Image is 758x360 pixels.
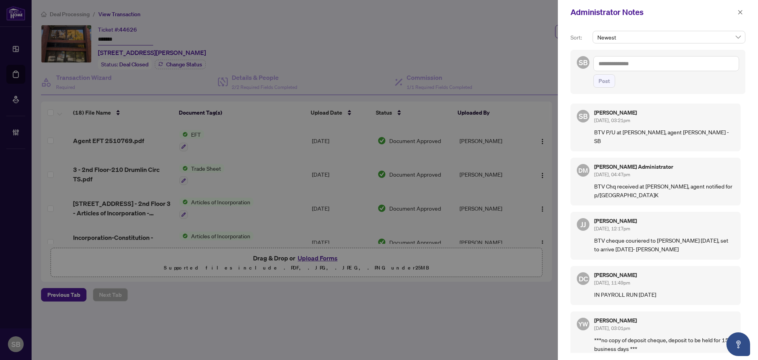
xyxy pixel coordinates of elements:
p: Sort: [570,33,589,42]
span: JJ [580,219,586,230]
h5: [PERSON_NAME] [594,218,734,224]
p: BTV cheque couriered to [PERSON_NAME] [DATE], set to arrive [DATE]- [PERSON_NAME] [594,236,734,253]
div: Administrator Notes [570,6,735,18]
span: [DATE], 03:01pm [594,325,630,331]
h5: [PERSON_NAME] [594,110,734,115]
span: [DATE], 11:49pm [594,280,630,286]
p: BTV Chq received at [PERSON_NAME], agent notified for p/[GEOGRAPHIC_DATA]K [594,182,734,199]
span: Newest [597,31,741,43]
span: [DATE], 03:21pm [594,117,630,123]
span: YW [578,319,588,329]
span: SB [579,57,588,68]
span: SB [579,111,588,122]
span: DM [578,166,588,175]
span: close [737,9,743,15]
button: Post [593,74,615,88]
h5: [PERSON_NAME] [594,272,734,278]
span: [DATE], 12:17pm [594,226,630,232]
p: IN PAYROLL RUN [DATE] [594,290,734,299]
button: Open asap [726,332,750,356]
span: [DATE], 04:47pm [594,172,630,177]
h5: [PERSON_NAME] [594,318,734,323]
p: BTV P/U at [PERSON_NAME], agent [PERSON_NAME] - SB [594,128,734,145]
h5: [PERSON_NAME] Administrator [594,164,734,170]
span: DC [578,273,588,284]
